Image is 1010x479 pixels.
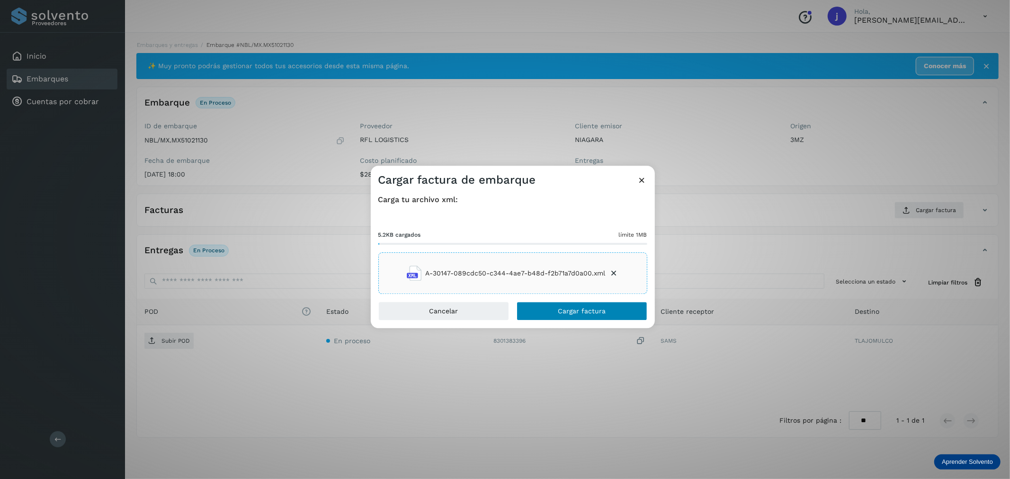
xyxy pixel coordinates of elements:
[619,231,647,239] span: límite 1MB
[378,302,509,321] button: Cancelar
[378,231,421,239] span: 5.2KB cargados
[426,268,606,278] span: A-30147-089cdc50-c344-4ae7-b48d-f2b71a7d0a00.xml
[378,173,536,187] h3: Cargar factura de embarque
[558,308,606,315] span: Cargar factura
[942,458,993,466] p: Aprender Solvento
[934,454,1001,470] div: Aprender Solvento
[517,302,647,321] button: Cargar factura
[429,308,458,315] span: Cancelar
[378,195,647,204] h4: Carga tu archivo xml:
